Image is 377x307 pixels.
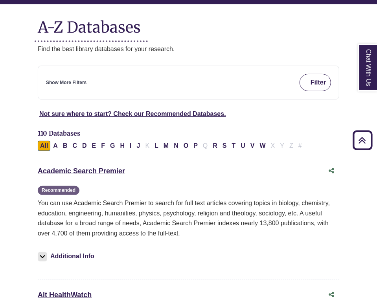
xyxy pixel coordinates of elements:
span: 110 Databases [38,129,80,137]
button: Filter Results V [248,141,257,151]
button: Filter Results I [127,141,134,151]
button: All [38,141,50,151]
button: Filter Results D [80,141,89,151]
button: Filter Results W [257,141,268,151]
h1: A-Z Databases [38,12,339,36]
button: Share this database [324,164,339,178]
button: Filter [300,74,331,91]
button: Filter Results B [61,141,70,151]
a: Show More Filters [46,79,86,86]
button: Filter Results G [108,141,117,151]
button: Filter Results M [161,141,171,151]
button: Filter Results S [220,141,229,151]
button: Filter Results E [90,141,99,151]
a: Alt HealthWatch [38,291,92,299]
button: Filter Results R [210,141,220,151]
span: Recommended [38,186,79,195]
a: Not sure where to start? Check our Recommended Databases. [39,110,226,117]
button: Filter Results H [118,141,127,151]
div: Alpha-list to filter by first letter of database name [38,142,305,149]
button: Filter Results P [191,141,200,151]
button: Filter Results U [238,141,248,151]
button: Filter Results J [134,141,143,151]
button: Filter Results L [152,141,161,151]
button: Additional Info [38,251,97,262]
a: Academic Search Premier [38,167,125,175]
button: Filter Results F [99,141,107,151]
p: You can use Academic Search Premier to search for full text articles covering topics in biology, ... [38,198,339,238]
button: Share this database [324,287,339,302]
a: Back to Top [350,135,375,145]
button: Filter Results O [181,141,191,151]
button: Filter Results T [230,141,238,151]
p: Find the best library databases for your research. [38,44,339,54]
button: Filter Results C [70,141,80,151]
button: Filter Results A [51,141,60,151]
button: Filter Results N [171,141,181,151]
